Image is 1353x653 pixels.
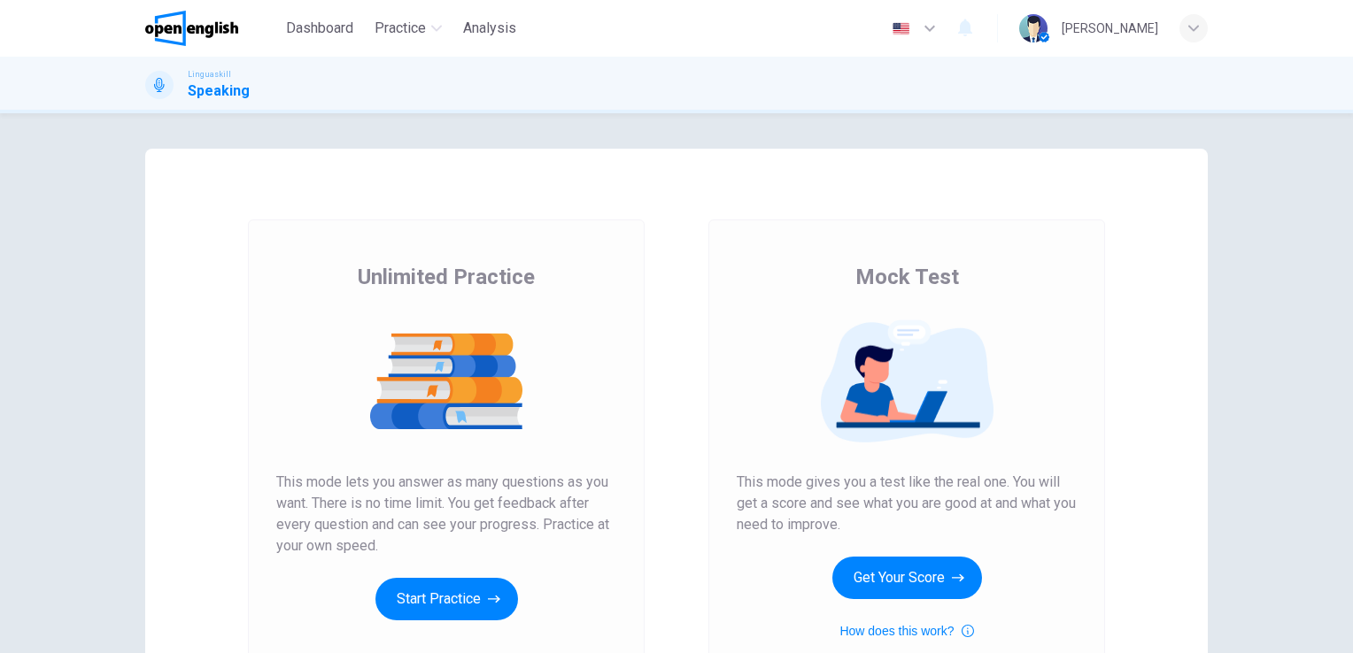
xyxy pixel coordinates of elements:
span: Analysis [463,18,516,39]
span: Mock Test [855,263,959,291]
button: Practice [367,12,449,44]
span: Practice [375,18,426,39]
span: This mode gives you a test like the real one. You will get a score and see what you are good at a... [737,472,1077,535]
span: Unlimited Practice [358,263,535,291]
button: Analysis [456,12,523,44]
h1: Speaking [188,81,250,102]
span: This mode lets you answer as many questions as you want. There is no time limit. You get feedback... [276,472,616,557]
img: OpenEnglish logo [145,11,238,46]
img: Profile picture [1019,14,1048,42]
button: Start Practice [375,578,518,620]
button: Get Your Score [832,557,982,599]
div: [PERSON_NAME] [1062,18,1158,39]
button: Dashboard [279,12,360,44]
span: Dashboard [286,18,353,39]
a: OpenEnglish logo [145,11,279,46]
img: en [890,22,912,35]
span: Linguaskill [188,68,231,81]
button: How does this work? [839,620,973,641]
